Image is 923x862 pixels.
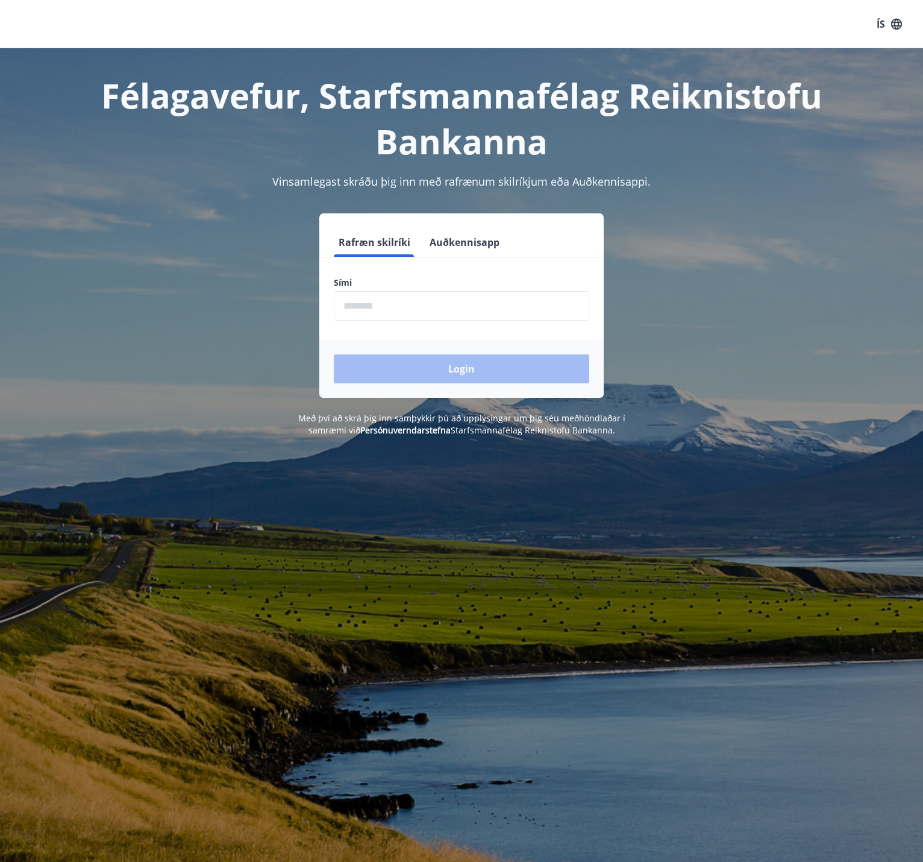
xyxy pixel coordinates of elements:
span: Með því að skrá þig inn samþykkir þú að upplýsingar um þig séu meðhöndlaðar í samræmi við Starfsm... [298,412,625,436]
button: Rafræn skilríki [334,228,415,257]
button: ÍS [870,13,909,35]
h1: Félagavefur, Starfsmannafélag Reiknistofu Bankanna [42,72,881,164]
button: Auðkennisapp [425,228,504,257]
span: Vinsamlegast skráðu þig inn með rafrænum skilríkjum eða Auðkennisappi. [272,174,651,189]
label: Sími [334,277,589,289]
a: Persónuverndarstefna [360,424,451,436]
